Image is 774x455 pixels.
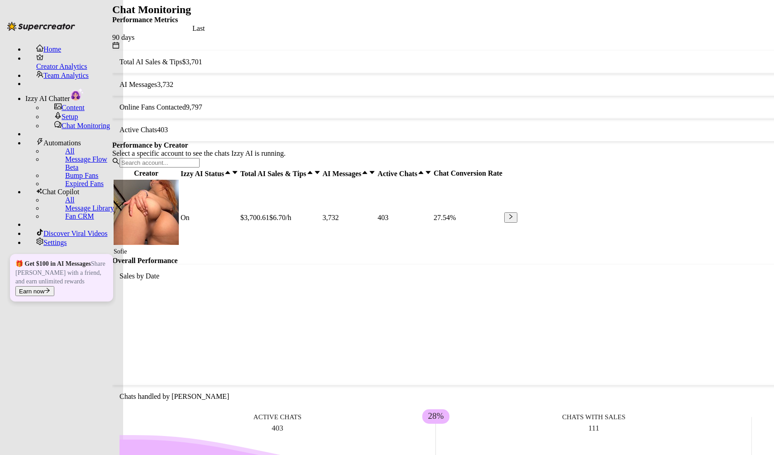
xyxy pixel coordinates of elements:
span: 403 [157,126,168,134]
a: Creator Analytics [36,62,116,71]
span: Last 90 days [112,24,205,41]
div: Chats handled by [PERSON_NAME] [119,393,770,401]
span: picture [54,104,62,111]
button: Earn nowarrow-right [15,286,54,296]
span: right [508,215,514,221]
div: Sales by Date [119,272,770,280]
a: Expired Fans [65,180,104,187]
th: AI Messages [322,168,377,178]
span: Online Fans Contacted [119,103,186,111]
a: Content [62,104,85,111]
span: Total AI Sales & Tips [119,58,182,66]
span: Select a specific account to see the chats Izzy AI is running. [112,149,286,157]
img: Chat Copilot [36,188,42,194]
span: Active Chats [377,170,417,177]
span: On [181,214,190,221]
span: Active Chats [119,126,157,134]
span: Earn now [19,288,44,295]
span: comment [54,122,62,129]
th: Active Chats [377,168,432,178]
th: Izzy AI Status [180,168,239,178]
span: Izzy AI Status [181,170,224,177]
span: caret-down [231,170,239,177]
span: setting [36,239,43,246]
span: 🎁 Get $100 in AI Messages [15,260,91,267]
a: Home [43,45,61,53]
span: AI Messages [119,81,157,88]
span: caret-down [425,170,432,177]
span: Automations [43,139,81,147]
span: 3,732 [157,81,173,88]
span: $3,700.61 [240,214,269,221]
th: Total AI Sales & Tips [240,168,321,178]
span: tik-tok [36,230,43,237]
th: Creator [113,168,179,178]
img: logo-BBDzfeDw.svg [7,22,75,31]
img: Sofie [114,180,179,245]
div: Message Flow [65,155,116,163]
span: team [36,72,43,79]
span: 9,797 [186,103,202,111]
span: 27.54 % [434,214,456,221]
a: Bump Fans [65,172,98,179]
span: caret-down [314,170,321,177]
a: All [65,196,74,204]
th: Chat Conversion Rate [433,168,503,178]
span: Beta [65,163,78,171]
a: Message FlowBeta [65,155,116,172]
span: thunderbolt [36,139,43,147]
span: caret-down [368,170,376,177]
span: arrow-right [44,288,50,295]
span: caret-up [361,170,368,177]
a: Discover Viral Videos [43,230,107,237]
img: AI Chatter [70,88,84,101]
span: home [36,45,43,53]
span: $ 6.70 /h [269,214,291,221]
a: All [65,147,74,155]
span: Share [PERSON_NAME] with a friend, and earn unlimited rewards [15,260,105,285]
span: caret-up [306,170,314,177]
span: 3,732 [323,214,339,221]
button: right [504,212,517,222]
span: caret-up [224,170,231,177]
span: AI Messages [323,170,362,177]
span: Total AI Sales & Tips [240,170,306,177]
span: Izzy AI Chatter [25,95,70,102]
span: caret-up [417,170,425,177]
a: Setup [62,113,78,120]
a: Settings [43,239,67,246]
a: Fan CRM [65,212,94,220]
a: Message Library [65,204,114,212]
span: Chat Copilot [42,188,79,196]
a: Team Analytics [43,72,89,79]
span: rocket [54,113,62,120]
span: crown [36,54,43,62]
span: 403 [377,214,388,221]
input: Search account... [119,158,200,168]
span: $3,701 [182,58,202,66]
a: Chat Monitoring [62,122,110,129]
